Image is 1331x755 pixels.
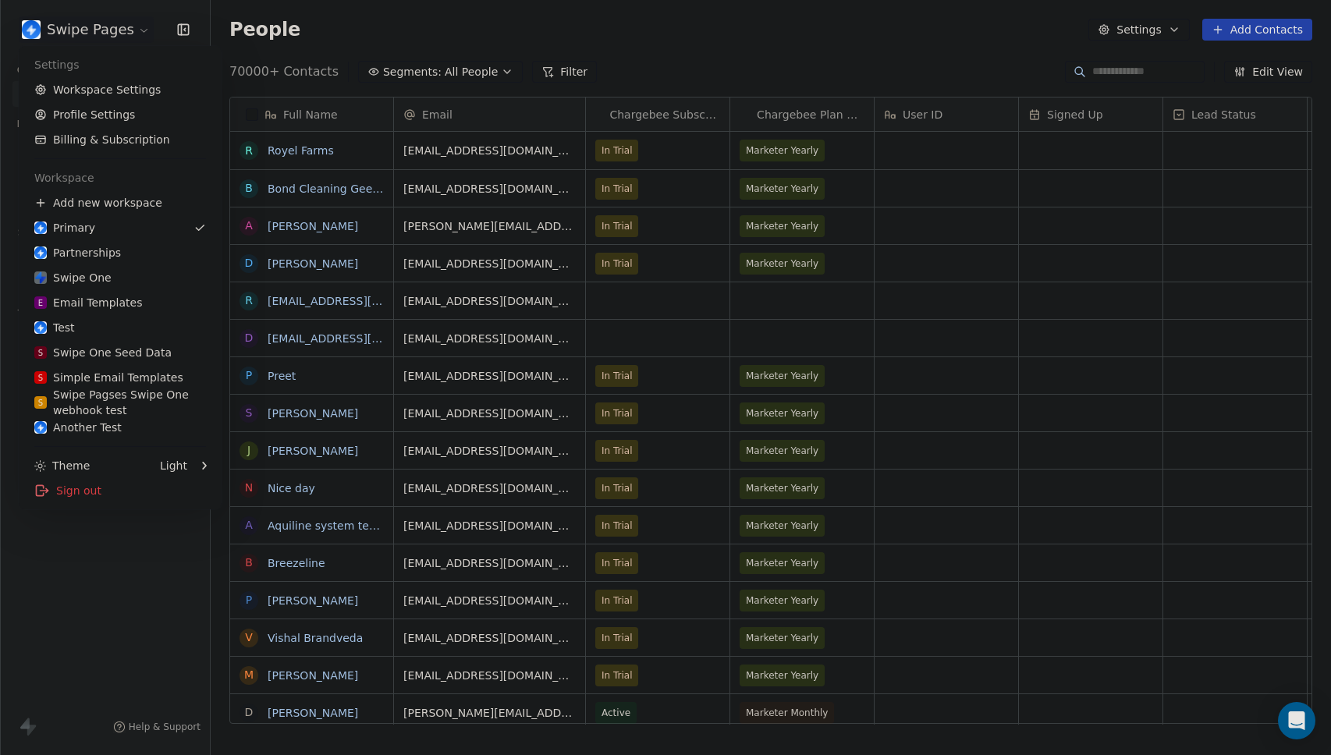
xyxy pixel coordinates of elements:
[34,220,95,236] div: Primary
[25,127,215,152] a: Billing & Subscription
[34,320,75,335] div: Test
[38,297,43,309] span: E
[25,165,215,190] div: Workspace
[160,458,187,473] div: Light
[34,271,47,284] img: swipeone-app-icon.png
[25,77,215,102] a: Workspace Settings
[34,321,47,334] img: user_01J93QE9VH11XXZQZDP4TWZEES.jpg
[25,52,215,77] div: Settings
[34,295,142,310] div: Email Templates
[34,387,206,418] div: Swipe Pagses Swipe One webhook test
[34,222,47,234] img: user_01J93QE9VH11XXZQZDP4TWZEES.jpg
[38,397,43,409] span: S
[25,478,215,503] div: Sign out
[34,420,122,435] div: Another Test
[34,345,172,360] div: Swipe One Seed Data
[25,190,215,215] div: Add new workspace
[34,370,183,385] div: Simple Email Templates
[34,245,121,261] div: Partnerships
[34,270,112,285] div: Swipe One
[38,372,43,384] span: S
[34,458,90,473] div: Theme
[38,347,43,359] span: S
[34,246,47,259] img: user_01J93QE9VH11XXZQZDP4TWZEES.jpg
[34,421,47,434] img: user_01J93QE9VH11XXZQZDP4TWZEES.jpg
[25,102,215,127] a: Profile Settings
